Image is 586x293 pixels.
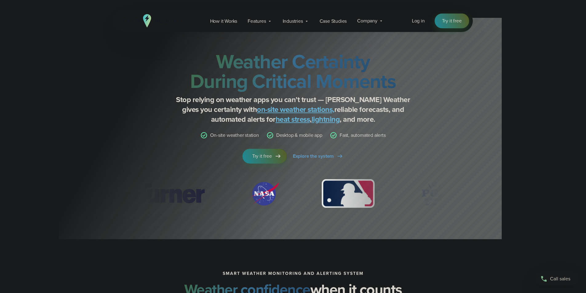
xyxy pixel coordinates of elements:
[257,104,334,115] a: on-site weather stations,
[210,132,259,139] p: On-site weather station
[312,114,340,125] a: lightning
[243,178,286,209] img: NASA.svg
[283,18,303,25] span: Industries
[190,47,396,96] strong: Weather Certainty During Critical Moments
[210,18,237,25] span: How it Works
[410,178,459,209] div: 4 of 12
[170,95,416,124] p: Stop relying on weather apps you can’t trust — [PERSON_NAME] Weather gives you certainty with rel...
[242,149,287,164] a: Try it free
[412,17,425,24] span: Log in
[144,178,442,212] div: slideshow
[410,178,459,209] img: PGA.svg
[276,132,322,139] p: Desktop & mobile app
[316,178,381,209] div: 3 of 12
[248,18,266,25] span: Features
[293,152,334,160] span: Explore the system
[435,14,469,28] a: Try it free
[223,271,364,276] h1: smart weather monitoring and alerting system
[126,178,213,209] div: 1 of 12
[412,17,425,25] a: Log in
[536,272,579,286] a: Call sales
[126,178,213,209] img: Turner-Construction_1.svg
[357,17,377,25] span: Company
[314,15,352,27] a: Case Studies
[243,178,286,209] div: 2 of 12
[340,132,386,139] p: Fast, automated alerts
[205,15,243,27] a: How it Works
[550,275,570,283] span: Call sales
[442,17,462,25] span: Try it free
[320,18,347,25] span: Case Studies
[252,152,272,160] span: Try it free
[316,178,381,209] img: MLB.svg
[293,149,344,164] a: Explore the system
[276,114,310,125] a: heat stress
